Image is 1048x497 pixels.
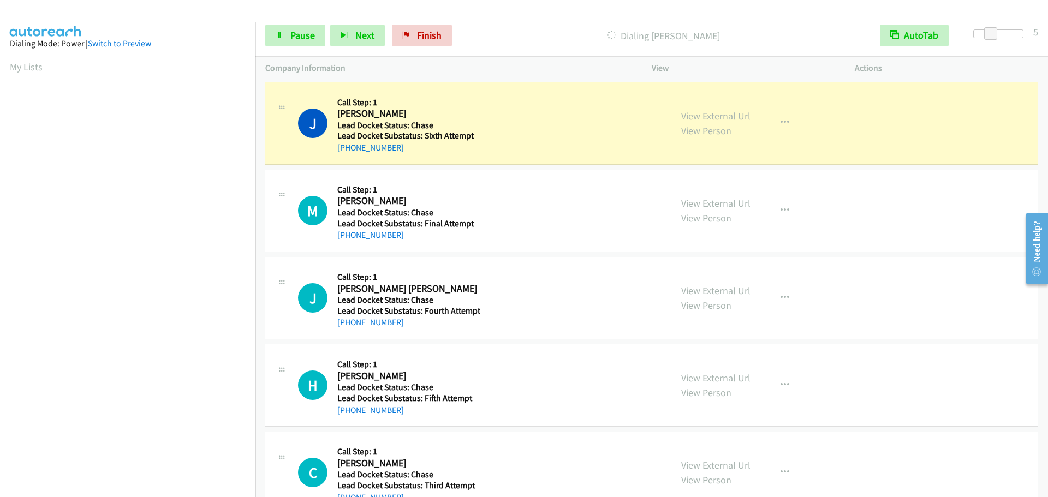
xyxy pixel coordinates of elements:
a: [PHONE_NUMBER] [337,142,404,153]
h2: [PERSON_NAME] [337,370,477,382]
a: View Person [681,124,731,137]
h5: Call Step: 1 [337,184,477,195]
a: View Person [681,299,731,312]
div: Dialing Mode: Power | [10,37,246,50]
h5: Call Step: 1 [337,272,480,283]
a: Switch to Preview [88,38,151,49]
h2: [PERSON_NAME] [337,107,477,120]
h5: Lead Docket Substatus: Final Attempt [337,218,477,229]
a: [PHONE_NUMBER] [337,230,404,240]
a: View External Url [681,284,751,297]
h1: J [298,109,327,138]
a: Finish [392,25,452,46]
div: The call is yet to be attempted [298,458,327,487]
h1: C [298,458,327,487]
h1: M [298,196,327,225]
h1: H [298,370,327,400]
h5: Lead Docket Substatus: Fourth Attempt [337,306,480,316]
h5: Lead Docket Status: Chase [337,120,477,131]
a: Pause [265,25,325,46]
a: View External Url [681,372,751,384]
h5: Lead Docket Substatus: Third Attempt [337,480,477,491]
button: AutoTab [880,25,949,46]
h2: [PERSON_NAME] [337,195,477,207]
span: Finish [417,29,442,41]
button: Next [330,25,385,46]
span: Pause [290,29,315,41]
div: The call is yet to be attempted [298,370,327,400]
p: Actions [855,62,1038,75]
h5: Call Step: 1 [337,97,477,108]
h5: Lead Docket Substatus: Fifth Attempt [337,393,477,404]
p: Company Information [265,62,632,75]
div: The call is yet to be attempted [298,196,327,225]
a: View External Url [681,110,751,122]
h2: [PERSON_NAME] [337,457,477,470]
p: Dialing [PERSON_NAME] [467,28,860,43]
a: View Person [681,212,731,224]
h5: Lead Docket Substatus: Sixth Attempt [337,130,477,141]
h5: Lead Docket Status: Chase [337,207,477,218]
div: 5 [1033,25,1038,39]
a: My Lists [10,61,43,73]
a: View Person [681,386,731,399]
h2: [PERSON_NAME] [PERSON_NAME] [337,283,477,295]
div: The call is yet to be attempted [298,283,327,313]
a: [PHONE_NUMBER] [337,405,404,415]
p: View [652,62,835,75]
a: View Person [681,474,731,486]
h5: Call Step: 1 [337,359,477,370]
h5: Call Step: 1 [337,446,477,457]
a: View External Url [681,459,751,471]
span: Next [355,29,374,41]
h5: Lead Docket Status: Chase [337,382,477,393]
a: [PHONE_NUMBER] [337,317,404,327]
iframe: Resource Center [1016,205,1048,292]
h5: Lead Docket Status: Chase [337,295,480,306]
h1: J [298,283,327,313]
h5: Lead Docket Status: Chase [337,469,477,480]
a: View External Url [681,197,751,209]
